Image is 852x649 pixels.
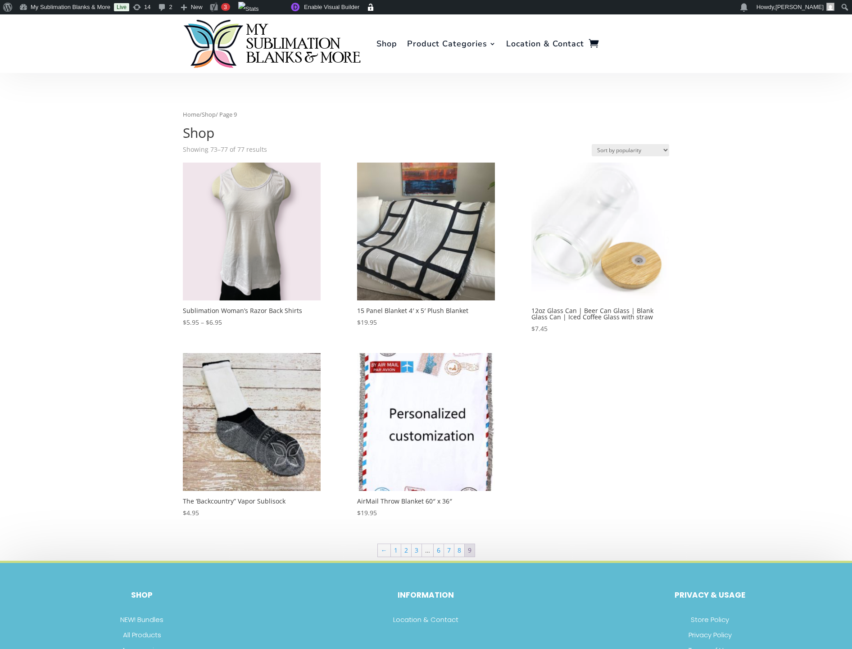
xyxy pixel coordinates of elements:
a: Sublimation Woman's Razor Back ShirtsSublimation Woman’s Razor Back Shirts [183,163,321,328]
span: [PERSON_NAME] [775,4,824,10]
a: AirMail Throw Blanket 60" x 36"AirMail Throw Blanket 60″ x 36″ $19.95 [357,353,495,518]
a: ← [378,544,390,557]
span: $ [206,318,209,327]
h2: Sublimation Woman’s Razor Back Shirts [183,304,321,317]
p: Privacy & Usage [568,590,852,601]
a: Home [183,110,199,118]
a: Page 1 [391,544,401,557]
span: – [201,318,204,327]
a: Location & Contact [506,17,584,71]
p: Showing 73–77 of 77 results [183,144,267,155]
h1: Shop [183,126,669,144]
span: $ [357,508,361,517]
img: 15 Panel Blanket 4' x 5' Plush Blanket [357,163,495,300]
p: Store Policy [568,614,852,625]
h2: The ‘Backcountry” Vapor Sublisock [183,495,321,508]
h2: 15 Panel Blanket 4′ x 5′ Plush Blanket [357,304,495,317]
a: 12oz Glass Can | Beer Can Glass | Blank Glass Can | Iced Coffee Glass with straw12oz Glass Can | ... [531,163,669,334]
bdi: 4.95 [183,508,199,517]
a: Page 2 [401,544,411,557]
span: Page 9 [465,544,475,557]
a: Page 8 [454,544,464,557]
nav: Breadcrumb [183,109,669,120]
a: 15 Panel Blanket 4' x 5' Plush Blanket15 Panel Blanket 4′ x 5′ Plush Blanket $19.95 [357,163,495,328]
img: Sublimation Woman's Razor Back Shirts [183,163,321,300]
span: $ [357,318,361,327]
a: Shop [376,17,397,71]
a: Shop [202,110,216,118]
select: Shop order [592,144,669,156]
bdi: 5.95 [183,318,199,327]
a: Page 6 [434,544,444,557]
span: $ [183,318,186,327]
nav: Product Pagination [183,543,669,561]
img: The 'Backcountry" Vapor Sublisock [183,353,321,491]
bdi: 6.95 [206,318,222,327]
img: 12oz Glass Can | Beer Can Glass | Blank Glass Can | Iced Coffee Glass with straw [531,163,669,300]
a: Product Categories [407,17,496,71]
p: Location & Contact [284,614,568,625]
h2: AirMail Throw Blanket 60″ x 36″ [357,495,495,508]
bdi: 7.45 [531,324,548,333]
img: Views over 48 hours. Click for more Jetpack Stats. [238,2,259,16]
h2: 12oz Glass Can | Beer Can Glass | Blank Glass Can | Iced Coffee Glass with straw [531,304,669,323]
bdi: 19.95 [357,508,377,517]
p: Privacy Policy [568,630,852,640]
a: The 'Backcountry" Vapor SublisockThe ‘Backcountry” Vapor Sublisock $4.95 [183,353,321,518]
p: Information [284,590,568,601]
img: AirMail Throw Blanket 60" x 36" [357,353,495,491]
a: Live [114,3,129,11]
a: Page 3 [412,544,421,557]
span: $ [531,324,535,333]
a: Page 7 [444,544,454,557]
bdi: 19.95 [357,318,377,327]
span: $ [183,508,186,517]
span: … [422,544,433,557]
span: 3 [224,4,227,10]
